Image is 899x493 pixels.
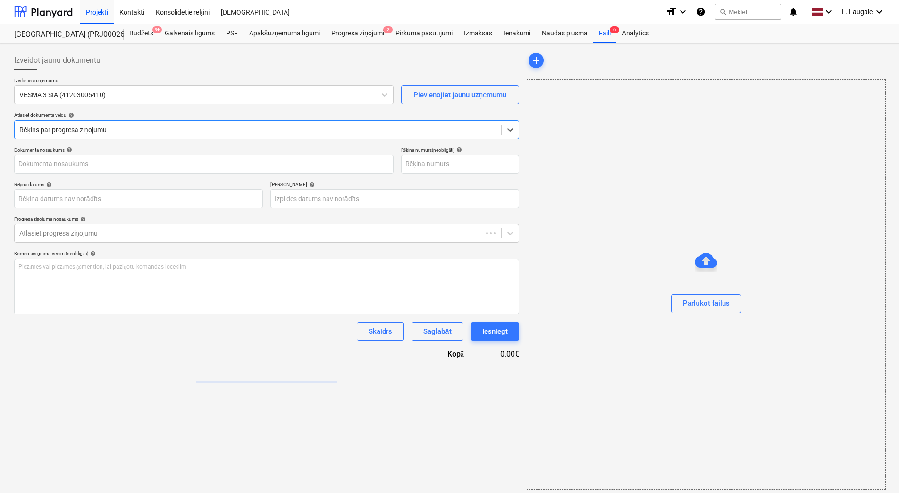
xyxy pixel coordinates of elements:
iframe: Chat Widget [852,448,899,493]
div: Progresa ziņojumi [326,24,390,43]
button: Pārlūkot failus [671,294,741,313]
span: help [78,216,86,222]
div: [GEOGRAPHIC_DATA] (PRJ0002627, K-1 un K-2(2.kārta) 2601960 [14,30,112,40]
a: Galvenais līgums [159,24,220,43]
div: 0.00€ [479,348,519,359]
input: Dokumenta nosaukums [14,155,394,174]
span: help [88,251,96,256]
div: Komentārs grāmatvedim (neobligāti) [14,250,519,256]
a: Apakšuzņēmuma līgumi [244,24,326,43]
a: Analytics [616,24,655,43]
button: Saglabāt [412,322,463,341]
div: Atlasiet dokumenta veidu [14,112,519,118]
button: Pievienojiet jaunu uzņēmumu [401,85,519,104]
input: Izpildes datums nav norādīts [270,189,519,208]
div: Pievienojiet jaunu uzņēmumu [413,89,507,101]
span: help [67,112,74,118]
i: keyboard_arrow_down [874,6,885,17]
div: Saglabāt [423,325,451,338]
a: Budžets9+ [124,24,159,43]
div: Rēķina numurs (neobligāti) [401,147,519,153]
span: 2 [383,26,393,33]
div: Faili [593,24,616,43]
div: Pārlūkot failus [527,79,886,490]
a: Ienākumi [498,24,536,43]
a: Naudas plūsma [536,24,594,43]
span: L. Laugale [842,8,873,16]
span: Izveidot jaunu dokumentu [14,55,101,66]
i: format_size [666,6,677,17]
a: Faili6 [593,24,616,43]
div: [PERSON_NAME] [270,181,519,187]
button: Skaidrs [357,322,404,341]
div: Progresa ziņojuma nosaukums [14,216,519,222]
span: 6 [610,26,619,33]
i: keyboard_arrow_down [823,6,834,17]
div: Kopā [396,348,479,359]
div: Budžets [124,24,159,43]
a: Progresa ziņojumi2 [326,24,390,43]
span: help [454,147,462,153]
span: help [65,147,72,153]
i: notifications [789,6,798,17]
p: Izvēlieties uzņēmumu [14,77,394,85]
i: Zināšanu pamats [696,6,706,17]
div: Iesniegt [482,325,508,338]
a: PSF [220,24,244,43]
button: Meklēt [715,4,781,20]
span: help [44,182,52,187]
span: help [307,182,315,187]
div: Dokumenta nosaukums [14,147,394,153]
button: Iesniegt [471,322,519,341]
div: Rēķina datums [14,181,263,187]
input: Rēķina numurs [401,155,519,174]
span: search [719,8,727,16]
a: Izmaksas [458,24,498,43]
span: add [530,55,542,66]
div: Skaidrs [369,325,392,338]
div: Pārlūkot failus [683,297,730,309]
a: Pirkuma pasūtījumi [390,24,458,43]
i: keyboard_arrow_down [677,6,689,17]
input: Rēķina datums nav norādīts [14,189,263,208]
span: 9+ [152,26,162,33]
